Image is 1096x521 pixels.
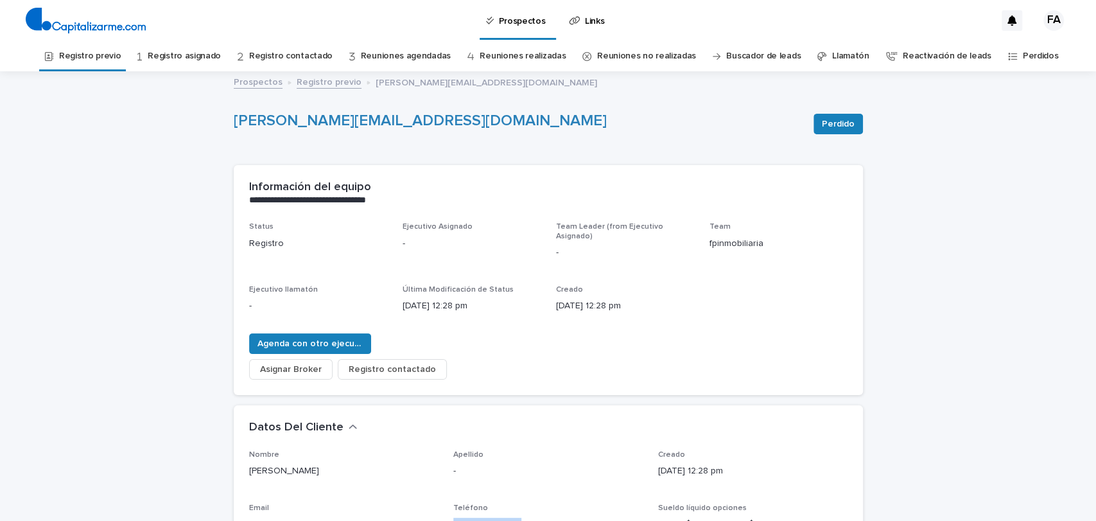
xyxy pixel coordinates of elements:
[249,299,387,313] p: -
[403,237,541,251] p: -
[658,464,848,478] p: [DATE] 12:28 pm
[249,286,318,294] span: Ejecutivo llamatón
[903,41,991,71] a: Reactivación de leads
[709,223,731,231] span: Team
[556,223,663,240] span: Team Leader (from Ejecutivo Asignado)
[1023,41,1059,71] a: Perdidos
[813,114,863,134] button: Perdido
[249,421,344,435] h2: Datos Del Cliente
[249,237,387,251] p: Registro
[453,504,488,512] span: Teléfono
[249,359,333,380] button: Asignar Broker
[403,223,473,231] span: Ejecutivo Asignado
[556,299,694,313] p: [DATE] 12:28 pm
[556,246,694,260] p: -
[726,41,801,71] a: Buscador de leads
[403,286,514,294] span: Última Modificación de Status
[297,74,361,89] a: Registro previo
[597,41,696,71] a: Reuniones no realizadas
[832,41,869,71] a: Llamatón
[59,41,121,71] a: Registro previo
[1043,10,1064,31] div: FA
[249,421,358,435] button: Datos Del Cliente
[249,333,371,354] button: Agenda con otro ejecutivo
[658,451,685,459] span: Creado
[257,337,363,350] span: Agenda con otro ejecutivo
[260,363,322,376] span: Asignar Broker
[349,363,436,376] span: Registro contactado
[249,181,371,195] h2: Información del equipo
[556,286,583,294] span: Creado
[338,359,447,380] button: Registro contactado
[709,237,848,251] p: fpinmobiliaria
[453,451,483,459] span: Apellido
[249,464,439,478] p: [PERSON_NAME]
[361,41,451,71] a: Reuniones agendadas
[249,223,274,231] span: Status
[403,299,541,313] p: [DATE] 12:28 pm
[234,113,607,128] a: [PERSON_NAME][EMAIL_ADDRESS][DOMAIN_NAME]
[249,41,333,71] a: Registro contactado
[658,504,747,512] span: Sueldo líquido opciones
[376,75,597,89] p: [PERSON_NAME][EMAIL_ADDRESS][DOMAIN_NAME]
[249,504,269,512] span: Email
[822,118,855,130] span: Perdido
[480,41,566,71] a: Reuniones realizadas
[249,451,279,459] span: Nombre
[148,41,221,71] a: Registro asignado
[453,464,643,478] p: -
[234,74,283,89] a: Prospectos
[26,8,146,33] img: 4arMvv9wSvmHTHbXwTim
